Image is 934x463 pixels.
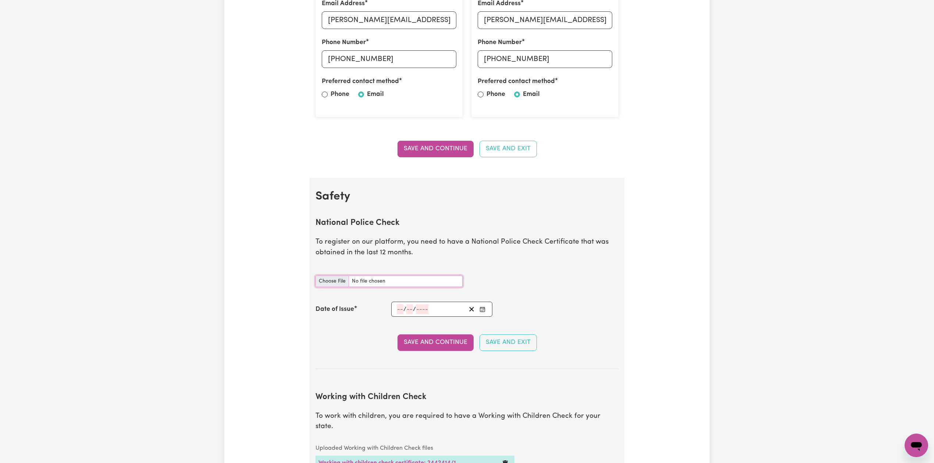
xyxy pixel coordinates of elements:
label: Phone Number [478,38,522,47]
label: Email [367,90,384,99]
button: Save and Continue [398,334,474,351]
input: -- [397,304,403,314]
iframe: Button to launch messaging window [905,434,928,457]
label: Preferred contact method [322,77,399,86]
input: ---- [416,304,428,314]
label: Email [523,90,540,99]
span: / [403,306,406,313]
label: Date of Issue [316,305,354,314]
button: Save and Exit [480,141,537,157]
label: Preferred contact method [478,77,555,86]
span: / [413,306,416,313]
button: Save and Continue [398,141,474,157]
label: Phone [331,90,349,99]
h2: Safety [316,190,618,204]
p: To register on our platform, you need to have a National Police Check Certificate that was obtain... [316,237,618,258]
h2: National Police Check [316,218,618,228]
button: Clear date [466,304,477,314]
p: To work with children, you are required to have a Working with Children Check for your state. [316,411,618,433]
input: -- [406,304,413,314]
h2: Working with Children Check [316,392,618,402]
caption: Uploaded Working with Children Check files [316,441,514,456]
button: Enter the Date of Issue of your National Police Check [477,304,488,314]
label: Phone Number [322,38,366,47]
label: Phone [486,90,505,99]
button: Save and Exit [480,334,537,351]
